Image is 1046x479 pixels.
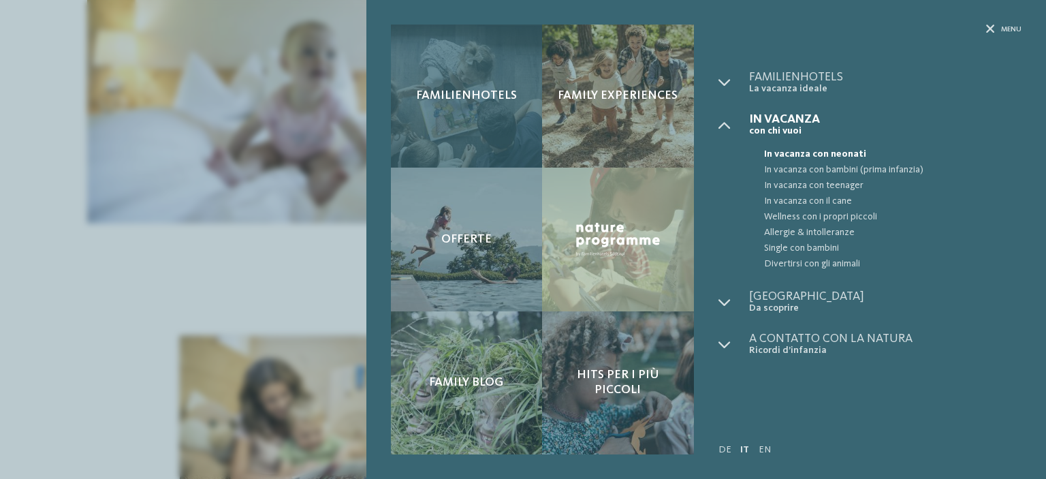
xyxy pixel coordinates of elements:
[749,71,1021,95] a: Familienhotels La vacanza ideale
[749,256,1021,272] a: Divertirsi con gli animali
[558,89,678,104] span: Family experiences
[554,368,682,397] span: Hits per i più piccoli
[749,209,1021,225] a: Wellness con i propri piccoli
[1001,25,1021,35] span: Menu
[764,209,1021,225] span: Wellness con i propri piccoli
[749,241,1021,256] a: Single con bambini
[749,290,1021,303] span: [GEOGRAPHIC_DATA]
[718,445,731,454] a: DE
[764,241,1021,256] span: Single con bambini
[391,25,543,168] a: Hotel per neonati in Alto Adige per una vacanza di relax Familienhotels
[391,311,543,454] a: Hotel per neonati in Alto Adige per una vacanza di relax Family Blog
[764,225,1021,241] span: Allergie & intolleranze
[391,168,543,311] a: Hotel per neonati in Alto Adige per una vacanza di relax Offerte
[764,162,1021,178] span: In vacanza con bambini (prima infanzia)
[740,445,749,454] a: IT
[441,232,492,247] span: Offerte
[749,225,1021,241] a: Allergie & intolleranze
[749,303,1021,314] span: Da scoprire
[764,194,1021,209] span: In vacanza con il cane
[759,445,771,454] a: EN
[764,256,1021,272] span: Divertirsi con gli animali
[749,333,1021,345] span: A contatto con la natura
[749,290,1021,314] a: [GEOGRAPHIC_DATA] Da scoprire
[749,333,1021,356] a: A contatto con la natura Ricordi d’infanzia
[542,25,694,168] a: Hotel per neonati in Alto Adige per una vacanza di relax Family experiences
[542,168,694,311] a: Hotel per neonati in Alto Adige per una vacanza di relax Nature Programme
[764,146,1021,162] span: In vacanza con neonati
[749,125,1021,137] span: con chi vuoi
[749,71,1021,83] span: Familienhotels
[749,83,1021,95] span: La vacanza ideale
[542,311,694,454] a: Hotel per neonati in Alto Adige per una vacanza di relax Hits per i più piccoli
[749,113,1021,125] span: In vacanza
[573,219,663,260] img: Nature Programme
[749,178,1021,194] a: In vacanza con teenager
[749,113,1021,137] a: In vacanza con chi vuoi
[416,89,517,104] span: Familienhotels
[749,345,1021,356] span: Ricordi d’infanzia
[749,146,1021,162] a: In vacanza con neonati
[764,178,1021,194] span: In vacanza con teenager
[749,194,1021,209] a: In vacanza con il cane
[429,375,503,390] span: Family Blog
[749,162,1021,178] a: In vacanza con bambini (prima infanzia)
